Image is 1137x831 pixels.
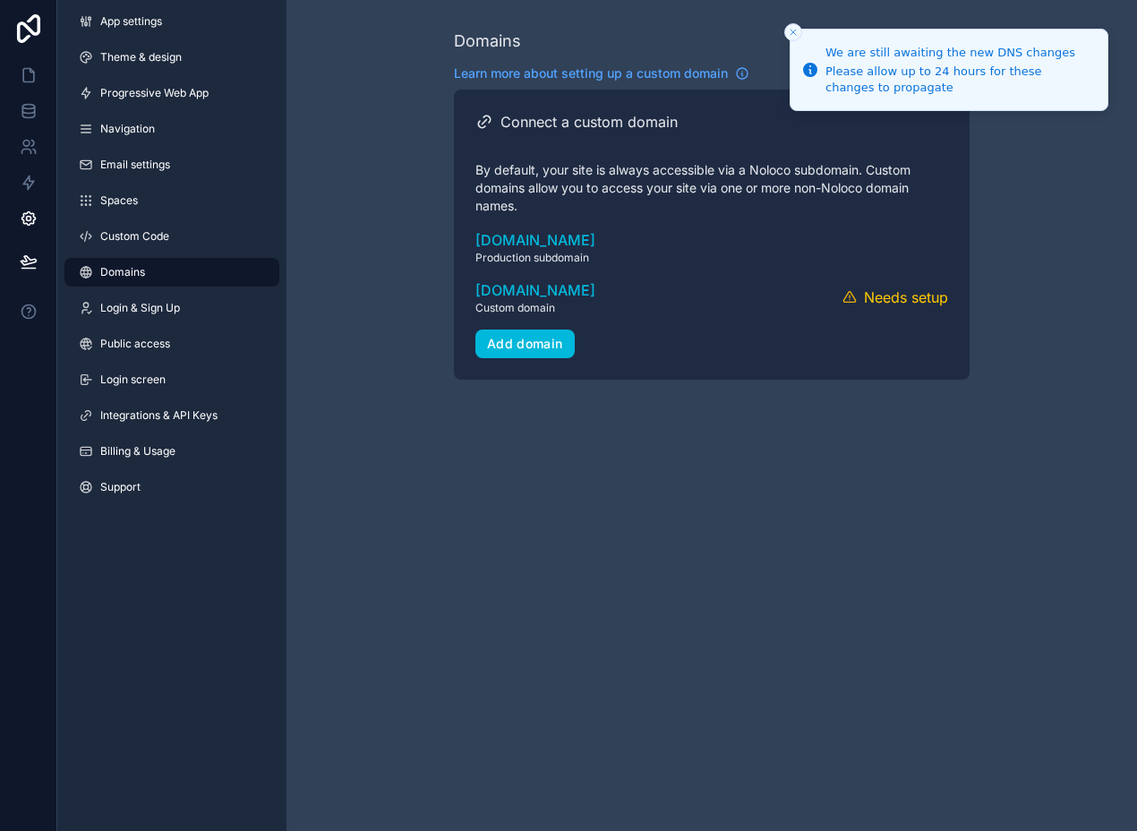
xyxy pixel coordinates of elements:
div: Domains [454,29,521,54]
a: Public access [64,330,279,358]
a: App settings [64,7,279,36]
div: We are still awaiting the new DNS changes [825,44,1093,62]
a: Progressive Web App [64,79,279,107]
a: Domains [64,258,279,287]
a: Custom Code [64,222,279,251]
span: Email settings [100,158,170,172]
span: App settings [100,14,162,29]
p: By default, your site is always accessible via a Noloco subdomain. Custom domains allow you to ac... [475,161,948,215]
div: Please allow up to 24 hours for these changes to propagate [825,64,1093,96]
div: Add domain [487,336,563,352]
a: Integrations & API Keys [64,401,279,430]
span: Navigation [100,122,155,136]
a: [DOMAIN_NAME] [475,279,595,301]
span: Theme & design [100,50,182,64]
span: Production subdomain [475,251,948,265]
span: Integrations & API Keys [100,408,218,423]
a: Spaces [64,186,279,215]
span: Domains [100,265,145,279]
span: Login & Sign Up [100,301,180,315]
span: Billing & Usage [100,444,175,458]
span: Public access [100,337,170,351]
button: Close toast [784,23,802,41]
a: Login & Sign Up [64,294,279,322]
a: Login screen [64,365,279,394]
span: Learn more about setting up a custom domain [454,64,728,82]
button: Add domain [475,330,575,358]
a: Learn more about setting up a custom domain [454,64,749,82]
h2: Connect a custom domain [500,111,678,133]
span: Support [100,480,141,494]
span: Custom Code [100,229,169,244]
a: Support [64,473,279,501]
a: Billing & Usage [64,437,279,466]
a: Navigation [64,115,279,143]
span: Needs setup [864,287,948,308]
span: Custom domain [475,301,595,315]
a: [DOMAIN_NAME] [475,229,948,251]
a: Theme & design [64,43,279,72]
span: Login screen [100,373,166,387]
span: Progressive Web App [100,86,209,100]
span: Spaces [100,193,138,208]
a: Email settings [64,150,279,179]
